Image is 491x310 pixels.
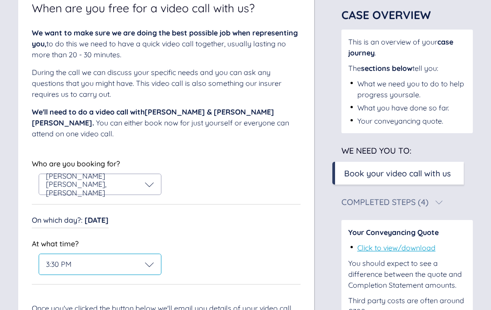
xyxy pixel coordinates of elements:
[357,243,436,252] a: Click to view/download
[348,228,439,237] span: Your Conveyancing Quote
[348,258,466,290] div: You should expect to see a difference between the quote and Completion Statement amounts.
[46,260,71,269] span: 3:30 PM
[361,64,412,73] span: sections below
[32,27,301,60] div: to do this we need to have a quick video call together, usually lasting no more than 20 - 30 minu...
[32,239,79,248] span: At what time?
[32,215,82,225] span: On which day? :
[32,28,298,48] span: We want to make sure we are doing the best possible job when representing you,
[341,8,431,22] span: Case Overview
[341,145,411,156] span: We need you to:
[46,172,145,197] div: ,
[357,78,466,100] div: What we need you to do to help progress your sale .
[46,188,105,197] span: [PERSON_NAME]
[357,115,443,126] div: Your conveyancing quote.
[46,171,105,189] span: [PERSON_NAME] [PERSON_NAME]
[357,102,449,113] div: What you have done so far.
[32,2,255,14] span: When are you free for a video call with us?
[32,106,301,139] div: You can either book now for just yourself or everyone can attend on one video call.
[348,36,466,58] div: This is an overview of your .
[32,67,301,100] div: During the call we can discuss your specific needs and you can ask any questions that you might h...
[348,63,466,74] div: The tell you:
[344,167,451,180] div: Book your video call with us
[32,159,120,168] span: Who are you booking for?
[341,198,429,206] div: Completed Steps (4)
[85,215,109,225] span: [DATE]
[32,107,274,127] span: We'll need to do a video call with [PERSON_NAME] & [PERSON_NAME] [PERSON_NAME] .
